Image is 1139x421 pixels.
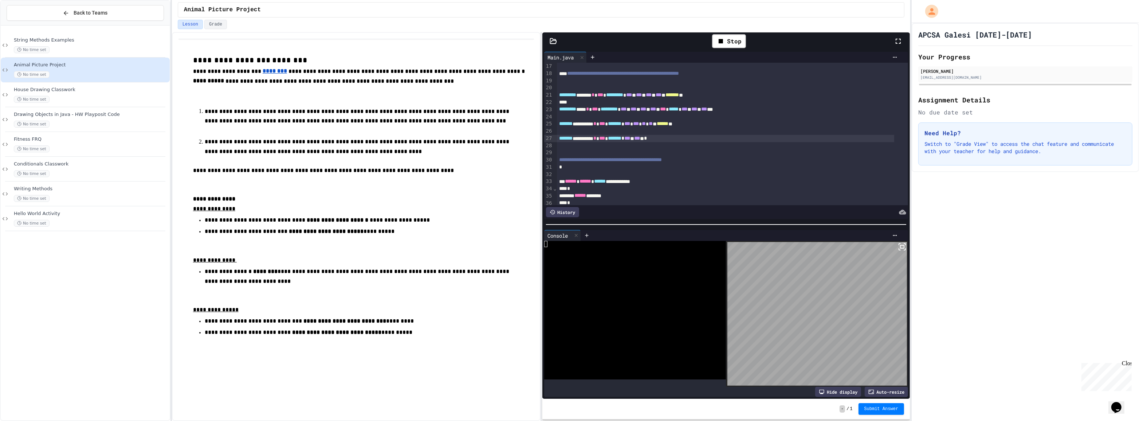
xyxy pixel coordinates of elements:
[14,195,50,202] span: No time set
[204,20,227,29] button: Grade
[546,207,579,217] div: History
[847,406,849,412] span: /
[918,52,1132,62] h2: Your Progress
[184,5,261,14] span: Animal Picture Project
[14,62,168,68] span: Animal Picture Project
[815,387,861,397] div: Hide display
[14,46,50,53] span: No time set
[544,54,578,61] div: Main.java
[918,108,1132,117] div: No due date set
[7,5,164,21] button: Back to Teams
[544,99,553,106] div: 22
[3,3,50,46] div: Chat with us now!Close
[918,3,940,20] div: My Account
[544,135,553,142] div: 27
[544,185,553,192] div: 34
[544,156,553,164] div: 30
[14,211,168,217] span: Hello World Activity
[544,84,553,91] div: 20
[544,230,581,241] div: Console
[14,112,168,118] span: Drawing Objects in Java - HW Playposit Code
[920,68,1130,74] div: [PERSON_NAME]
[918,30,1032,40] h1: APCSA Galesi [DATE]-[DATE]
[14,145,50,152] span: No time set
[14,37,168,43] span: String Methods Examples
[544,200,553,207] div: 36
[544,149,553,156] div: 29
[865,387,908,397] div: Auto-resize
[544,106,553,113] div: 23
[14,170,50,177] span: No time set
[14,121,50,128] span: No time set
[924,129,1126,137] h3: Need Help?
[14,71,50,78] span: No time set
[1108,392,1132,414] iframe: chat widget
[14,186,168,192] span: Writing Methods
[178,20,203,29] button: Lesson
[544,128,553,135] div: 26
[920,75,1130,80] div: [EMAIL_ADDRESS][DOMAIN_NAME]
[544,52,587,63] div: Main.java
[544,164,553,171] div: 31
[544,77,553,85] div: 19
[14,96,50,103] span: No time set
[864,406,899,412] span: Submit Answer
[544,113,553,121] div: 24
[850,406,852,412] span: 1
[74,9,107,17] span: Back to Teams
[553,186,557,191] span: Fold line
[14,220,50,227] span: No time set
[14,136,168,143] span: Fitness FRQ
[14,161,168,167] span: Conditionals Classwork
[14,87,168,93] span: House Drawing Classwork
[924,140,1126,155] p: Switch to "Grade View" to access the chat feature and communicate with your teacher for help and ...
[544,120,553,128] div: 25
[544,142,553,149] div: 28
[859,403,904,415] button: Submit Answer
[544,178,553,185] div: 33
[1079,360,1132,391] iframe: chat widget
[544,192,553,200] div: 35
[544,63,553,70] div: 17
[840,405,845,413] span: -
[544,171,553,178] div: 32
[712,34,746,48] div: Stop
[544,91,553,99] div: 21
[544,70,553,77] div: 18
[918,95,1132,105] h2: Assignment Details
[544,232,572,239] div: Console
